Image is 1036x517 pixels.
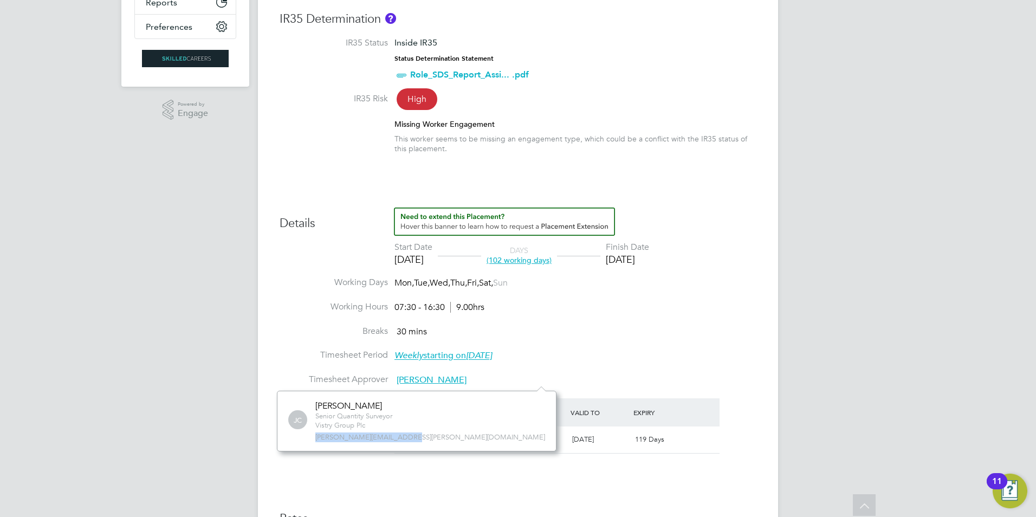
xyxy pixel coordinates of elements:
span: Senior Quantity Surveyor [315,412,392,421]
button: Preferences [135,15,236,38]
a: Powered byEngage [163,100,209,120]
div: Finish Date [606,242,649,253]
span: Mon, [394,277,414,288]
span: [PERSON_NAME][EMAIL_ADDRESS][PERSON_NAME][DOMAIN_NAME] [315,433,545,442]
h3: IR35 Determination [280,11,756,27]
div: This worker seems to be missing an engagement type, which could be a conflict with the IR35 statu... [394,134,756,153]
span: [DATE] [572,435,594,444]
button: How to extend a Placement? [394,208,615,236]
div: Expiry [631,403,694,422]
label: Breaks [280,326,388,337]
span: High [397,88,437,110]
span: Sun [493,277,508,288]
div: Valid To [568,403,631,422]
label: IR35 Status [280,37,388,49]
a: Go to home page [134,50,236,67]
span: Wed, [430,277,450,288]
a: Role_SDS_Report_Assi... .pdf [410,69,529,80]
em: Weekly [394,351,423,361]
span: JC [288,411,307,430]
div: Start Date [394,242,432,253]
span: 30 mins [397,326,427,337]
strong: Status Determination Statement [394,55,494,62]
span: [PERSON_NAME] [397,374,467,385]
span: Inside IR35 [394,37,437,48]
label: Timesheet Approver [280,374,388,385]
label: Working Hours [280,301,388,313]
div: [DATE] [606,253,649,266]
span: Vistry Group Plc [315,421,392,430]
span: starting on [394,351,492,361]
label: Working Days [280,277,388,288]
span: Fri, [467,277,479,288]
div: Missing Worker Engagement [394,119,756,129]
span: Tue, [414,277,430,288]
div: [PERSON_NAME] [315,400,392,412]
div: 07:30 - 16:30 [394,302,484,313]
div: 11 [992,481,1002,495]
h3: Details [280,208,756,231]
span: Sat, [479,277,493,288]
span: 119 Days [635,435,664,444]
button: Open Resource Center, 11 new notifications [993,474,1027,508]
button: About IR35 [385,13,396,24]
img: skilledcareers-logo-retina.png [142,50,229,67]
label: IR35 Risk [280,93,388,105]
div: DAYS [481,245,557,265]
span: Thu, [450,277,467,288]
span: Engage [178,109,208,118]
em: [DATE] [466,351,492,361]
span: (102 working days) [487,255,552,265]
div: [DATE] [394,253,432,266]
span: 9.00hrs [450,302,484,313]
span: Preferences [146,22,192,32]
label: Timesheet Period [280,350,388,361]
span: Powered by [178,100,208,109]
